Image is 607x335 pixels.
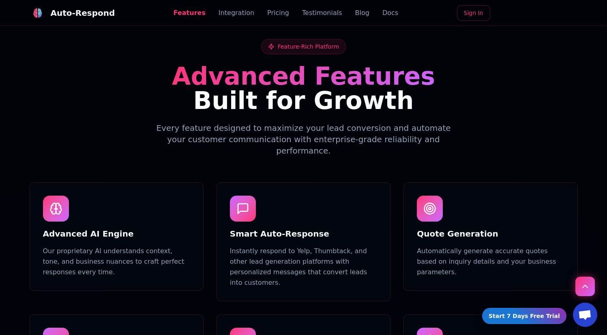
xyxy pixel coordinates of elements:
[148,122,459,156] p: Every feature designed to maximize your lead conversion and automate your customer communication ...
[230,228,377,239] h3: Smart Auto-Response
[193,86,414,115] span: Built for Growth
[174,8,206,18] a: Features
[382,8,398,18] a: Docs
[355,8,369,18] a: Blog
[573,303,597,327] div: Open chat
[417,228,564,239] h3: Quote Generation
[267,8,289,18] a: Pricing
[30,5,115,21] a: Auto-Respond LogoAuto-Respond
[575,277,595,296] button: Scroll to top
[493,4,582,22] iframe: Sign in with Google Button
[43,228,190,239] h3: Advanced AI Engine
[43,246,190,277] p: Our proprietary AI understands context, tone, and business nuances to craft perfect responses eve...
[230,246,377,288] p: Instantly respond to Yelp, Thumbtack, and other lead generation platforms with personalized messa...
[219,8,254,18] a: Integration
[278,43,339,51] span: Feature-Rich Platform
[172,62,435,90] span: Advanced Features
[482,308,567,324] a: Start 7 Days Free Trial
[32,8,43,18] img: Auto-Respond Logo
[302,8,342,18] a: Testimonials
[457,5,490,21] a: Sign In
[51,7,115,19] div: Auto-Respond
[417,246,564,277] p: Automatically generate accurate quotes based on inquiry details and your business parameters.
